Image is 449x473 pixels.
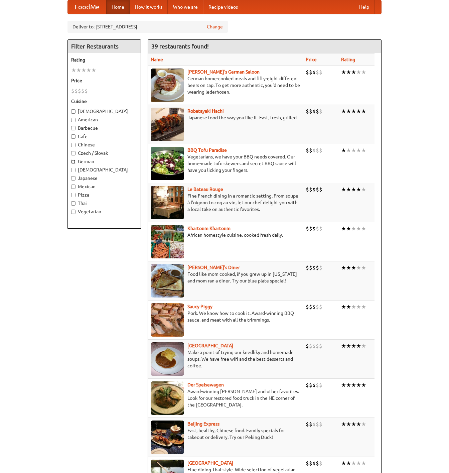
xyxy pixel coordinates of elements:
li: $ [309,264,312,271]
li: $ [312,186,316,193]
li: ★ [356,147,361,154]
a: Price [306,57,317,62]
a: [PERSON_NAME]'s German Saloon [187,69,260,75]
label: Czech / Slovak [71,150,137,156]
li: ★ [361,186,366,193]
li: $ [312,69,316,76]
img: speisewagen.jpg [151,381,184,415]
li: ★ [341,69,346,76]
li: ★ [361,108,366,115]
li: ★ [341,147,346,154]
li: $ [319,460,322,467]
li: ★ [341,186,346,193]
p: African homestyle cuisine, cooked fresh daily. [151,232,300,238]
a: [GEOGRAPHIC_DATA] [187,343,233,348]
li: ★ [351,108,356,115]
li: $ [312,421,316,428]
li: $ [306,342,309,350]
li: $ [306,225,309,232]
label: [DEMOGRAPHIC_DATA] [71,108,137,115]
li: ★ [341,264,346,271]
li: ★ [341,460,346,467]
a: Change [207,23,223,30]
li: ★ [346,381,351,389]
li: ★ [346,342,351,350]
li: ★ [351,147,356,154]
li: ★ [361,147,366,154]
p: Vegetarians, we have your BBQ needs covered. Our home-made tofu skewers and secret BBQ sauce will... [151,153,300,173]
img: saucy.jpg [151,303,184,337]
input: Chinese [71,143,76,147]
p: Fine French dining in a romantic setting. From soupe à l'oignon to coq au vin, let our chef delig... [151,193,300,213]
li: $ [316,264,319,271]
li: $ [312,108,316,115]
img: sallys.jpg [151,264,184,298]
li: $ [319,264,322,271]
h5: Rating [71,56,137,63]
input: Cafe [71,134,76,139]
li: ★ [351,264,356,271]
li: ★ [356,69,361,76]
a: Khartoum Khartoum [187,226,231,231]
li: $ [306,69,309,76]
input: Czech / Slovak [71,151,76,155]
li: $ [306,264,309,271]
li: ★ [361,303,366,311]
label: Japanese [71,175,137,182]
a: Who we are [168,0,203,14]
li: ★ [356,421,361,428]
li: ★ [341,108,346,115]
li: ★ [341,421,346,428]
ng-pluralize: 39 restaurants found! [151,43,209,49]
li: ★ [361,264,366,271]
li: ★ [361,225,366,232]
input: [DEMOGRAPHIC_DATA] [71,109,76,114]
input: Mexican [71,185,76,189]
img: tofuparadise.jpg [151,147,184,180]
li: ★ [356,108,361,115]
li: $ [306,381,309,389]
li: $ [319,225,322,232]
li: ★ [356,225,361,232]
label: German [71,158,137,165]
label: Mexican [71,183,137,190]
li: ★ [351,303,356,311]
li: $ [316,225,319,232]
li: $ [312,342,316,350]
li: $ [85,87,88,95]
li: ★ [346,69,351,76]
li: ★ [346,225,351,232]
div: Deliver to: [STREET_ADDRESS] [67,21,228,33]
li: ★ [341,342,346,350]
li: $ [309,69,312,76]
li: $ [316,421,319,428]
li: ★ [351,460,356,467]
li: $ [316,69,319,76]
li: ★ [341,225,346,232]
li: $ [319,421,322,428]
a: How it works [130,0,168,14]
label: Barbecue [71,125,137,131]
li: $ [306,303,309,311]
li: $ [81,87,85,95]
li: $ [316,460,319,467]
a: [GEOGRAPHIC_DATA] [187,460,233,466]
li: $ [309,225,312,232]
label: Cafe [71,133,137,140]
li: $ [309,186,312,193]
input: Japanese [71,176,76,181]
li: ★ [346,460,351,467]
a: Name [151,57,163,62]
li: ★ [346,303,351,311]
li: ★ [361,69,366,76]
li: ★ [361,421,366,428]
label: [DEMOGRAPHIC_DATA] [71,166,137,173]
p: Japanese food the way you like it. Fast, fresh, grilled. [151,114,300,121]
li: $ [309,108,312,115]
li: $ [316,108,319,115]
li: $ [316,381,319,389]
li: $ [306,147,309,154]
li: ★ [86,67,91,74]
